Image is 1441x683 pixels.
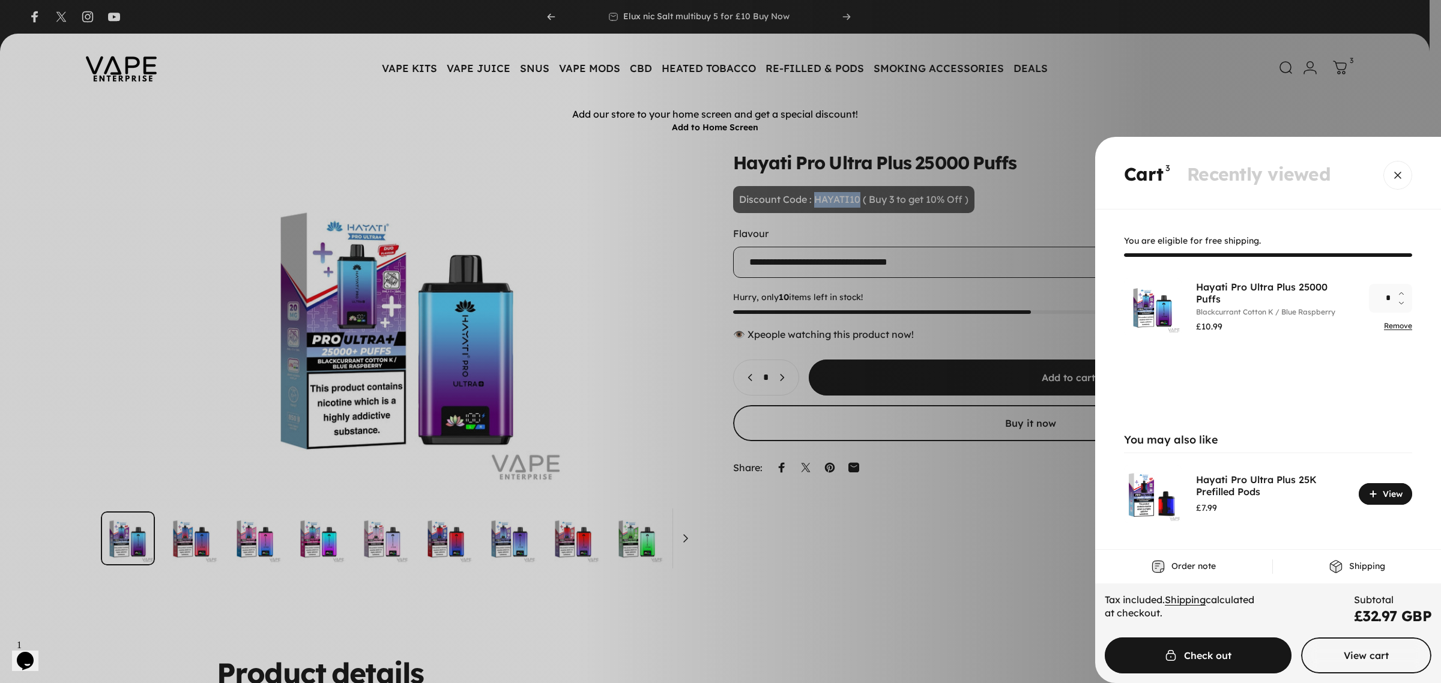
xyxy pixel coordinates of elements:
[1354,609,1431,623] div: £32.97 GBP
[1105,637,1291,673] button: Check out
[1124,432,1412,453] p: You may also like
[1354,593,1431,606] span: Subtotal
[1124,236,1412,247] span: You are eligible for free shipping.
[1398,284,1412,298] button: Increase quantity for Hayati Pro Ultra Plus 25000 Puffs
[1095,559,1272,574] button: Order note
[1301,637,1431,673] a: View cart
[1124,465,1182,523] img: Hayati Pro Ultra Plus Pod
[1196,501,1217,514] span: £7.99
[1369,284,1412,313] input: Quantity for Hayati Pro Ultra Plus 25000 Puffs
[1124,278,1182,336] img: Hayati Pro Ultra Plus 25000 puffs vape kit Blackcurrant Cotton K and Blue Raspberry flavour 20mg
[1196,320,1355,333] div: £10.99
[1359,483,1412,505] button: View
[1384,321,1412,330] a: Remove
[1349,561,1385,572] span: Shipping
[1187,163,1331,185] span: Recently viewed
[1105,593,1263,623] div: Tax included. calculated at checkout.
[12,635,50,671] iframe: chat widget
[1171,561,1216,572] span: Order note
[1398,298,1412,313] button: Decrease quantity for Hayati Pro Ultra Plus 25000 Puffs
[1165,594,1206,606] a: Shipping
[1196,474,1317,498] a: Hayati Pro Ultra Plus 25K Prefilled Pods
[1196,307,1335,316] dd: Blackcurrant Cotton K / Blue Raspberry
[1196,281,1328,305] a: Hayati Pro Ultra Plus 25000 Puffs
[1187,165,1331,185] button: Recently viewed
[1383,161,1412,190] button: Close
